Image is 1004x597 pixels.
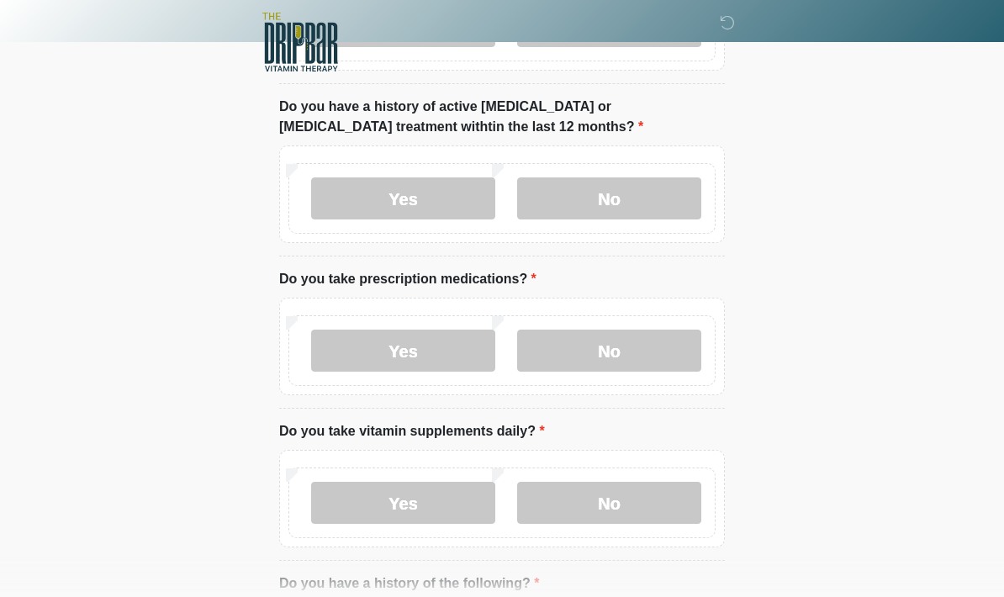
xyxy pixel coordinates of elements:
label: Do you have a history of active [MEDICAL_DATA] or [MEDICAL_DATA] treatment withtin the last 12 mo... [279,97,725,137]
label: Do you have a history of the following? [279,573,539,594]
label: Do you take prescription medications? [279,269,536,289]
label: No [517,177,701,219]
label: No [517,330,701,372]
label: Yes [311,482,495,524]
label: Do you take vitamin supplements daily? [279,421,545,441]
label: Yes [311,330,495,372]
img: The DRIPBaR - Flower Mound & Colleyville Logo [262,13,338,71]
label: No [517,482,701,524]
label: Yes [311,177,495,219]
